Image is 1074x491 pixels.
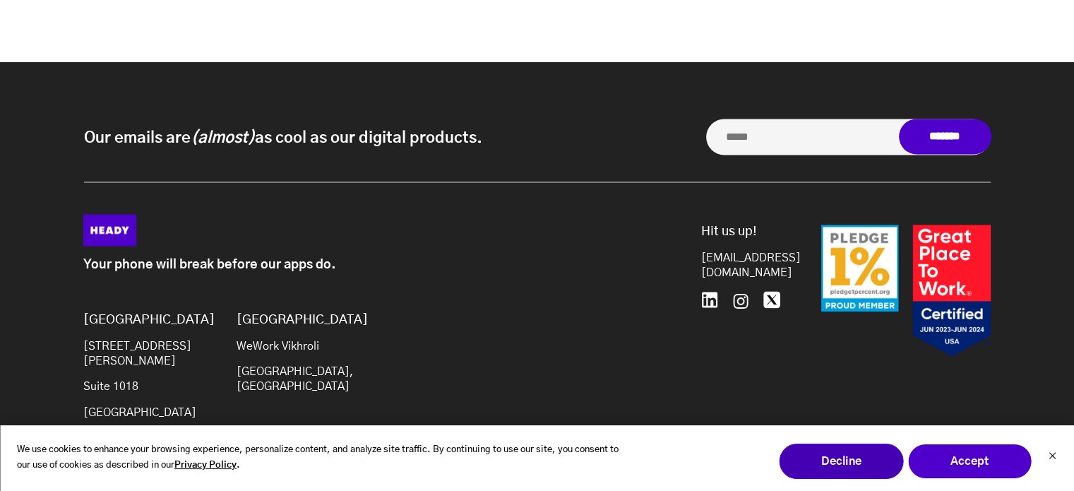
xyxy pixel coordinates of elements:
[237,365,351,394] p: [GEOGRAPHIC_DATA], [GEOGRAPHIC_DATA]
[83,339,198,369] p: [STREET_ADDRESS][PERSON_NAME]
[174,458,237,474] a: Privacy Policy
[191,130,255,146] i: (almost)
[237,339,351,354] p: WeWork Vikhroli
[83,258,638,273] p: Your phone will break before our apps do.
[83,214,136,246] img: Heady_Logo_Web-01 (1)
[701,251,786,280] a: [EMAIL_ADDRESS][DOMAIN_NAME]
[83,313,198,329] h6: [GEOGRAPHIC_DATA]
[83,379,198,394] p: Suite 1018
[237,313,351,329] h6: [GEOGRAPHIC_DATA]
[1048,450,1056,465] button: Dismiss cookie banner
[84,127,482,148] p: Our emails are as cool as our digital products.
[701,225,786,240] h6: Hit us up!
[779,444,903,479] button: Decline
[83,405,198,420] p: [GEOGRAPHIC_DATA]
[821,225,991,357] img: Badges-24
[907,444,1032,479] button: Accept
[17,442,628,475] p: We use cookies to enhance your browsing experience, personalize content, and analyze site traffic...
